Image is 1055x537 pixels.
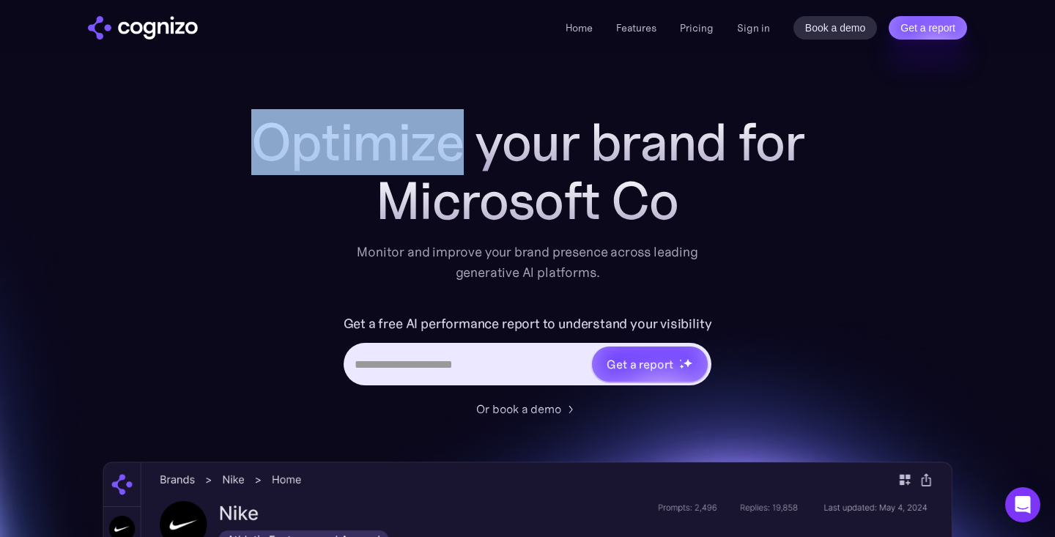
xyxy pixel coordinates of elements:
[683,358,692,368] img: star
[234,171,821,230] div: Microsoft Co
[234,113,821,171] h1: Optimize your brand for
[344,312,712,336] label: Get a free AI performance report to understand your visibility
[1005,487,1040,522] div: Open Intercom Messenger
[566,21,593,34] a: Home
[680,21,714,34] a: Pricing
[88,16,198,40] img: cognizo logo
[476,400,579,418] a: Or book a demo
[347,242,708,283] div: Monitor and improve your brand presence across leading generative AI platforms.
[607,355,673,373] div: Get a report
[737,19,770,37] a: Sign in
[344,312,712,393] form: Hero URL Input Form
[476,400,561,418] div: Or book a demo
[793,16,878,40] a: Book a demo
[616,21,656,34] a: Features
[889,16,967,40] a: Get a report
[88,16,198,40] a: home
[679,359,681,361] img: star
[591,345,709,383] a: Get a reportstarstarstar
[679,364,684,369] img: star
